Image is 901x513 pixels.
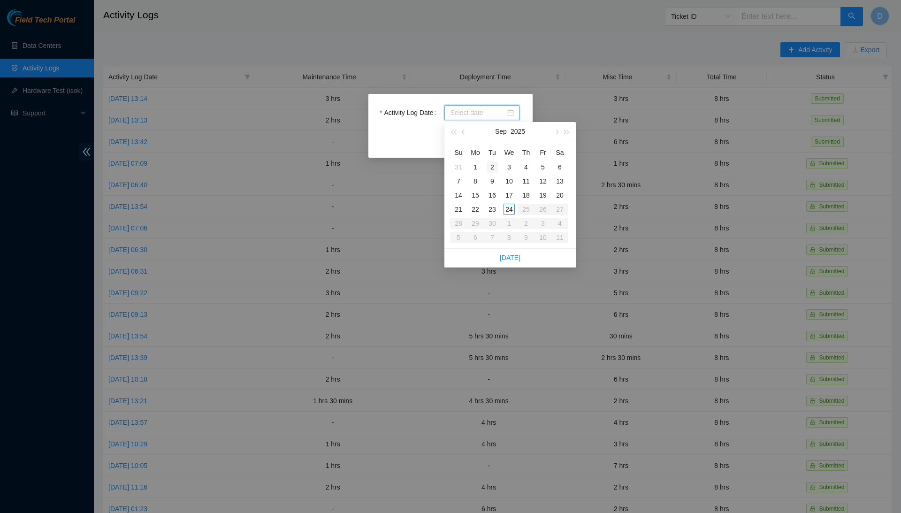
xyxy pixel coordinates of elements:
td: 2025-09-05 [534,160,551,174]
div: 16 [487,190,498,201]
td: 2025-08-31 [450,160,467,174]
div: 7 [453,176,464,187]
div: 23 [487,204,498,215]
div: 21 [453,204,464,215]
td: 2025-09-09 [484,174,501,188]
th: Tu [484,145,501,160]
div: 31 [453,161,464,173]
div: 20 [554,190,565,201]
td: 2025-09-06 [551,160,568,174]
td: 2025-09-04 [518,160,534,174]
div: 3 [504,161,515,173]
th: We [501,145,518,160]
button: Sep [495,122,507,141]
td: 2025-09-11 [518,174,534,188]
div: 5 [537,161,549,173]
div: 6 [554,161,565,173]
button: 2025 [511,122,525,141]
td: 2025-09-18 [518,188,534,202]
div: 10 [504,176,515,187]
td: 2025-09-20 [551,188,568,202]
td: 2025-09-12 [534,174,551,188]
td: 2025-09-02 [484,160,501,174]
div: 18 [520,190,532,201]
td: 2025-09-21 [450,202,467,216]
th: Su [450,145,467,160]
td: 2025-09-14 [450,188,467,202]
th: Th [518,145,534,160]
td: 2025-09-16 [484,188,501,202]
div: 22 [470,204,481,215]
th: Mo [467,145,484,160]
input: Activity Log Date [450,107,505,118]
td: 2025-09-17 [501,188,518,202]
div: 19 [537,190,549,201]
div: 4 [520,161,532,173]
td: 2025-09-22 [467,202,484,216]
div: 24 [504,204,515,215]
th: Fr [534,145,551,160]
a: [DATE] [500,254,520,261]
div: 15 [470,190,481,201]
div: 14 [453,190,464,201]
td: 2025-09-19 [534,188,551,202]
td: 2025-09-03 [501,160,518,174]
td: 2025-09-08 [467,174,484,188]
div: 13 [554,176,565,187]
div: 2 [487,161,498,173]
div: 12 [537,176,549,187]
div: 17 [504,190,515,201]
td: 2025-09-07 [450,174,467,188]
td: 2025-09-15 [467,188,484,202]
div: 11 [520,176,532,187]
td: 2025-09-01 [467,160,484,174]
label: Activity Log Date [380,105,440,120]
td: 2025-09-24 [501,202,518,216]
td: 2025-09-23 [484,202,501,216]
div: 8 [470,176,481,187]
div: 9 [487,176,498,187]
td: 2025-09-13 [551,174,568,188]
td: 2025-09-10 [501,174,518,188]
th: Sa [551,145,568,160]
div: 1 [470,161,481,173]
